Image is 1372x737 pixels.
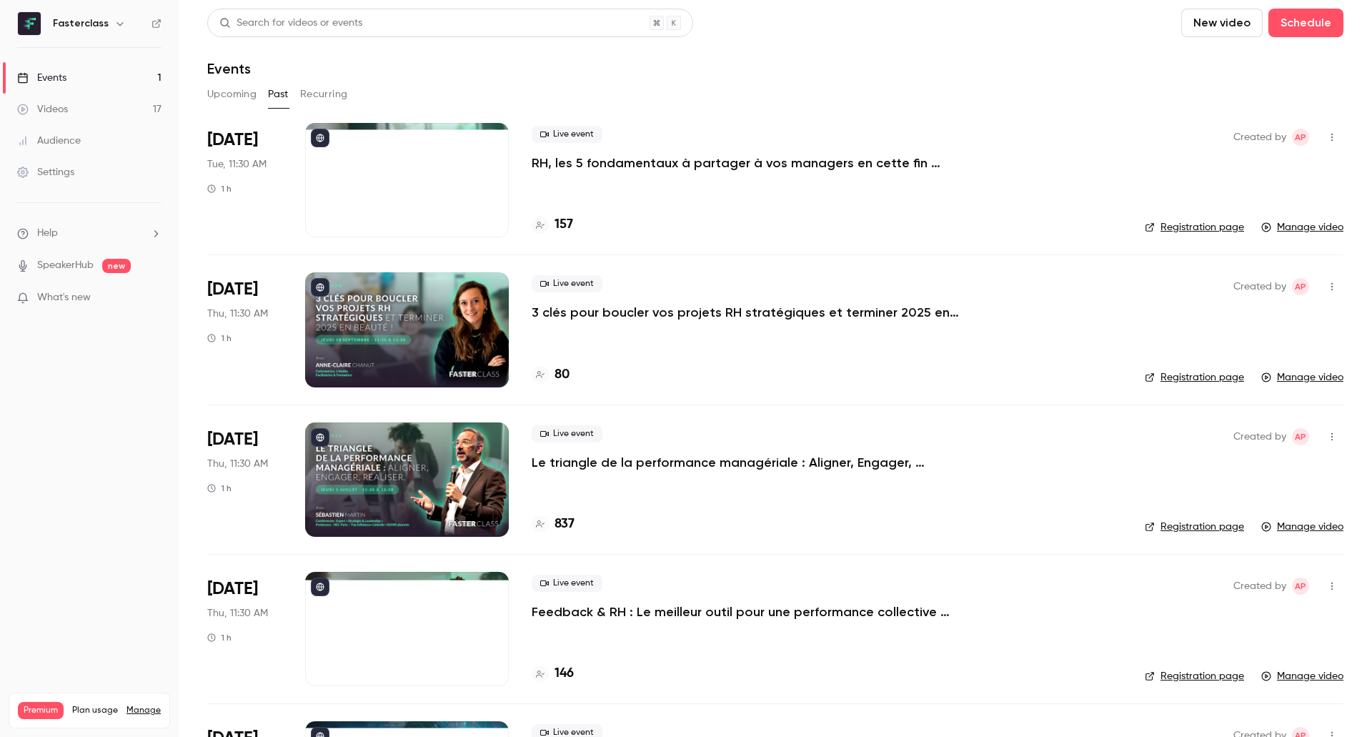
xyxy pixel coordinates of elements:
[555,365,570,385] h4: 80
[532,603,960,620] a: Feedback & RH : Le meilleur outil pour une performance collective durable ?
[207,60,251,77] h1: Events
[532,664,574,683] a: 146
[207,157,267,172] span: Tue, 11:30 AM
[1268,9,1343,37] button: Schedule
[268,83,289,106] button: Past
[555,664,574,683] h4: 146
[207,129,258,152] span: [DATE]
[1233,278,1286,295] span: Created by
[17,134,81,148] div: Audience
[37,226,58,241] span: Help
[1295,578,1306,595] span: AP
[300,83,348,106] button: Recurring
[1145,520,1244,534] a: Registration page
[207,572,282,686] div: Jun 5 Thu, 11:30 AM (Europe/Paris)
[532,126,602,143] span: Live event
[207,183,232,194] div: 1 h
[1261,370,1343,385] a: Manage video
[555,515,575,534] h4: 837
[1261,669,1343,683] a: Manage video
[1292,428,1309,445] span: Amory Panné
[1295,129,1306,146] span: AP
[1292,578,1309,595] span: Amory Panné
[17,165,74,179] div: Settings
[1233,129,1286,146] span: Created by
[1292,129,1309,146] span: Amory Panné
[207,272,282,387] div: Sep 18 Thu, 11:30 AM (Europe/Paris)
[1295,278,1306,295] span: AP
[207,332,232,344] div: 1 h
[555,215,573,234] h4: 157
[144,292,161,305] iframe: Noticeable Trigger
[1233,578,1286,595] span: Created by
[532,454,960,471] a: Le triangle de la performance managériale : Aligner, Engager, Réaliser.
[1261,520,1343,534] a: Manage video
[37,290,91,305] span: What's new
[1261,220,1343,234] a: Manage video
[37,258,94,273] a: SpeakerHub
[126,705,161,716] a: Manage
[532,515,575,534] a: 837
[207,632,232,643] div: 1 h
[1295,428,1306,445] span: AP
[17,226,161,241] li: help-dropdown-opener
[532,425,602,442] span: Live event
[1145,220,1244,234] a: Registration page
[532,154,960,172] a: RH, les 5 fondamentaux à partager à vos managers en cette fin d’année.
[207,578,258,600] span: [DATE]
[72,705,118,716] span: Plan usage
[207,483,232,494] div: 1 h
[207,606,268,620] span: Thu, 11:30 AM
[207,123,282,237] div: Oct 7 Tue, 11:30 AM (Europe/Paris)
[207,428,258,451] span: [DATE]
[207,278,258,301] span: [DATE]
[18,702,64,719] span: Premium
[207,457,268,471] span: Thu, 11:30 AM
[207,307,268,321] span: Thu, 11:30 AM
[1292,278,1309,295] span: Amory Panné
[532,365,570,385] a: 80
[53,16,109,31] h6: Fasterclass
[17,71,66,85] div: Events
[532,575,602,592] span: Live event
[1233,428,1286,445] span: Created by
[18,12,41,35] img: Fasterclass
[219,16,362,31] div: Search for videos or events
[1145,370,1244,385] a: Registration page
[207,83,257,106] button: Upcoming
[17,102,68,117] div: Videos
[102,259,131,273] span: new
[532,304,960,321] a: 3 clés pour boucler vos projets RH stratégiques et terminer 2025 en beauté !
[532,275,602,292] span: Live event
[532,215,573,234] a: 157
[207,422,282,537] div: Jul 3 Thu, 11:30 AM (Europe/Paris)
[1145,669,1244,683] a: Registration page
[1181,9,1263,37] button: New video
